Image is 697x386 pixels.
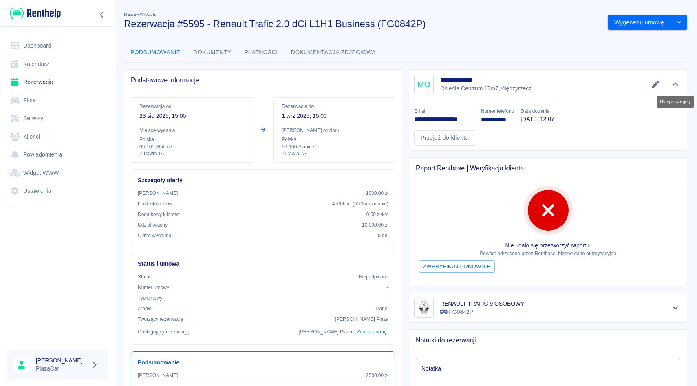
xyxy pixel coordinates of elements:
a: Rezerwacje [7,73,108,91]
img: Image [416,300,432,316]
p: Typ umowy [138,294,162,302]
p: [PERSON_NAME] Płaza [299,328,352,335]
span: Rezerwacje [124,12,156,17]
p: 4500 km [332,200,388,207]
p: 1000,00 zł [366,190,388,197]
a: Renthelp logo [7,7,61,20]
div: MO [414,75,434,94]
span: ( 500 km dziennie ) [353,201,388,207]
p: 69-100 , Słubice [139,143,245,150]
p: Numer telefonu [481,108,514,115]
p: Rezerwacja do [282,103,387,110]
p: Żrodło [138,305,152,312]
p: Numer umowy [138,284,169,291]
a: Widget WWW [7,164,108,182]
a: Kalendarz [7,55,108,73]
p: - [387,284,388,291]
p: Limit kilometrów [138,200,172,207]
p: Tworzący rezerwację [138,315,183,323]
p: Miejsce wydania [139,127,245,134]
p: 10 000,00 zł [362,221,388,229]
button: drop-down [671,15,687,30]
p: Panel [376,305,389,312]
p: [DATE] 12:07 [521,115,554,124]
h6: RENAULT TRAFIC 9 OSOBOWY [440,300,525,308]
h6: [PERSON_NAME] [36,356,88,364]
p: Polska [139,136,245,143]
p: Rezerwacja od [139,103,245,110]
h6: Status i umowa [138,260,388,268]
button: Edytuj dane [649,79,662,90]
p: [PERSON_NAME] [138,190,178,197]
p: 1 wrz 2025, 15:00 [282,112,387,120]
p: Email [414,108,474,115]
p: Udział własny [138,221,168,229]
p: Niepodpisana [359,273,388,280]
p: [PERSON_NAME] odbioru [282,127,387,134]
span: Podstawowe informacje [131,76,395,84]
p: Powód: odrzucone przez Rentbase: błędne dane autoryzacyjne [416,250,680,257]
button: Ukryj szczegóły [669,79,682,90]
a: Flota [7,91,108,110]
p: 0,50 zł /km [366,211,388,218]
a: Dashboard [7,37,108,55]
h6: Szczegóły oferty [138,176,388,185]
p: 2500,00 zł [366,372,388,379]
button: Zweryfikuj ponownie [419,260,495,273]
p: PlazaCar [36,364,88,373]
p: Dodatkowy kilometr [138,211,180,218]
p: - [387,294,388,302]
p: [PERSON_NAME] Płaza [335,315,388,323]
a: Serwisy [7,109,108,128]
p: FG0842P [440,308,525,316]
div: Ukryj szczegóły [657,96,694,108]
p: 69-100 , Słubice [282,143,387,150]
p: Osiedle Centrum 17m7 , Międzyrzecz [440,84,533,93]
button: Dokumenty [187,43,238,62]
span: Notatki do rezerwacji [416,336,680,344]
a: Ustawienia [7,182,108,200]
p: 9 dni [378,232,388,239]
button: Wygeneruj umowę [608,15,671,30]
h3: Rezerwacja #5595 - Renault Trafic 2.0 dCi L1H1 Business (FG0842P) [124,18,601,30]
button: Zwiń nawigację [96,9,108,20]
p: Nie udało się przetworzyć raportu. [416,241,680,250]
a: Powiadomienia [7,146,108,164]
p: Żurawia 1A [282,150,387,157]
a: Klienci [7,128,108,146]
p: [PERSON_NAME] [138,372,178,379]
p: Polska [282,136,387,143]
p: Status [138,273,152,280]
button: Zmień osobę [355,326,388,338]
a: Przejdź do klienta [414,130,475,146]
span: Raport Rentbase | Weryfikacja klienta [416,164,680,172]
p: Okres wynajmu [138,232,171,239]
p: 23 sie 2025, 15:00 [139,112,245,120]
button: Podsumowanie [124,43,187,62]
p: Obsługujący rezerwację [138,328,190,335]
p: Żurawia 1A [139,150,245,157]
button: Dokumentacja zdjęciowa [285,43,383,62]
button: Płatności [238,43,285,62]
h6: Podsumowanie [138,358,388,367]
p: Data dodania [521,108,554,115]
img: Renthelp logo [10,7,61,20]
button: Pokaż szczegóły [669,302,682,313]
